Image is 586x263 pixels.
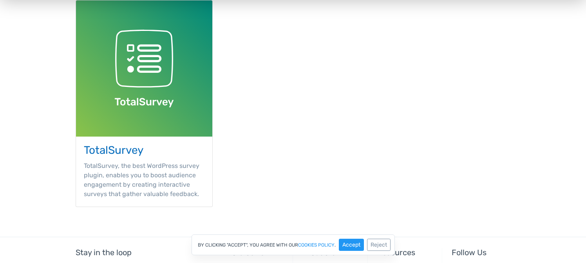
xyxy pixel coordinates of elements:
div: By clicking "Accept", you agree with our . [192,234,395,255]
a: cookies policy [298,243,335,247]
h5: Resources [377,248,436,257]
h5: Stay in the loop [76,248,209,257]
h5: TotalSuite [228,248,287,257]
button: Accept [339,239,364,251]
img: TotalSurvey WordPress Plugin [76,0,212,137]
h3: TotalSurvey WordPress Plugin [84,144,204,157]
h5: Follow Us [452,248,510,257]
span: TotalSurvey, the best WordPress survey plugin, enables you to boost audience engagement by creati... [84,162,199,198]
h5: Products [302,248,361,257]
button: Reject [367,239,391,251]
